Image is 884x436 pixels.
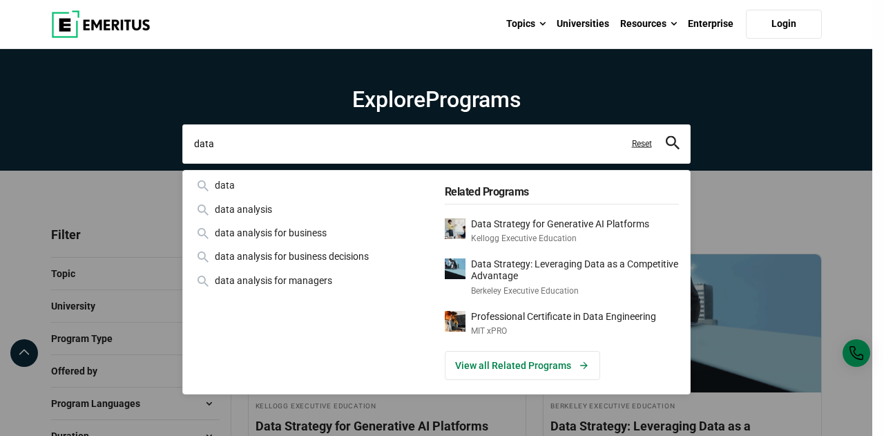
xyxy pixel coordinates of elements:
span: Programs [425,86,521,113]
p: Data Strategy: Leveraging Data as a Competitive Advantage [471,258,679,282]
p: Professional Certificate in Data Engineering [471,311,656,323]
p: Kellogg Executive Education [471,233,649,245]
button: search [666,136,680,152]
a: Data Strategy for Generative AI PlatformsKellogg Executive Education [445,218,679,245]
a: search [666,140,680,153]
h1: Explore [182,86,691,113]
a: Data Strategy: Leveraging Data as a Competitive AdvantageBerkeley Executive Education [445,258,679,296]
div: data analysis for business [194,225,428,240]
input: search-page [182,124,691,163]
div: data analysis for business decisions [194,249,428,264]
div: data analysis [194,202,428,217]
div: data analysis for managers [194,273,428,288]
a: Login [746,10,822,39]
a: Reset search [632,138,652,150]
img: Data Strategy for Generative AI Platforms [445,218,465,239]
a: Professional Certificate in Data EngineeringMIT xPRO [445,311,679,338]
img: Data Strategy: Leveraging Data as a Competitive Advantage [445,258,465,279]
a: View all Related Programs [445,351,600,380]
div: data [194,178,428,193]
p: Berkeley Executive Education [471,285,679,297]
img: Professional Certificate in Data Engineering [445,311,465,332]
p: MIT xPRO [471,325,656,337]
h5: Related Programs [445,178,679,204]
p: Data Strategy for Generative AI Platforms [471,218,649,230]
